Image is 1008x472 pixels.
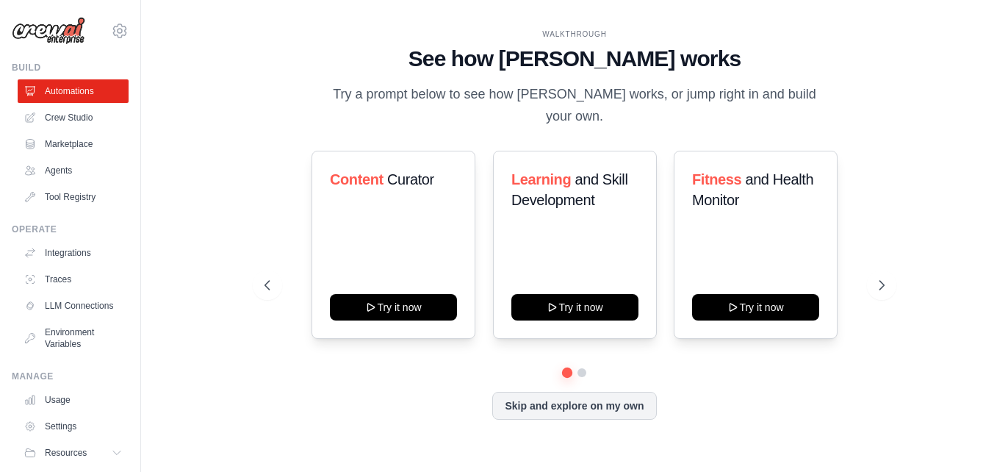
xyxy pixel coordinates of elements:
[18,268,129,291] a: Traces
[511,171,571,187] span: Learning
[12,224,129,235] div: Operate
[264,46,885,72] h1: See how [PERSON_NAME] works
[18,321,129,356] a: Environment Variables
[18,241,129,265] a: Integrations
[511,294,638,321] button: Try it now
[18,388,129,412] a: Usage
[12,371,129,382] div: Manage
[692,171,741,187] span: Fitness
[18,159,129,182] a: Agents
[45,447,87,459] span: Resources
[18,441,129,465] button: Resources
[264,29,885,40] div: WALKTHROUGH
[18,415,129,438] a: Settings
[18,132,129,156] a: Marketplace
[692,294,819,321] button: Try it now
[330,294,457,321] button: Try it now
[12,17,85,45] img: Logo
[387,171,434,187] span: Curator
[18,79,129,103] a: Automations
[492,392,656,420] button: Skip and explore on my own
[18,294,129,318] a: LLM Connections
[18,185,129,209] a: Tool Registry
[511,171,627,208] span: and Skill Development
[692,171,813,208] span: and Health Monitor
[12,62,129,74] div: Build
[328,84,821,127] p: Try a prompt below to see how [PERSON_NAME] works, or jump right in and build your own.
[18,106,129,129] a: Crew Studio
[330,171,384,187] span: Content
